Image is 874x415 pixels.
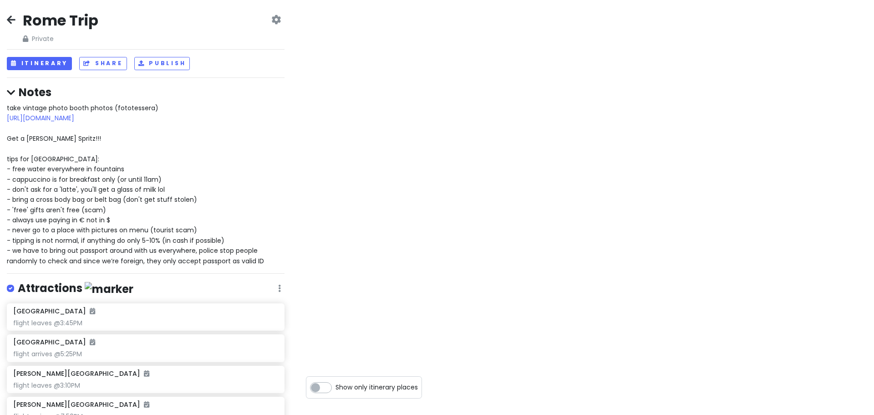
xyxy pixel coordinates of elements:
h6: [PERSON_NAME][GEOGRAPHIC_DATA] [13,369,149,378]
a: [URL][DOMAIN_NAME] [7,113,74,123]
div: flight leaves @3:45PM [13,319,278,327]
button: Itinerary [7,57,72,70]
i: Added to itinerary [144,401,149,408]
div: flight leaves @3:10PM [13,381,278,389]
h4: Notes [7,85,285,99]
h2: Rome Trip [23,11,98,30]
div: flight arrives @5:25PM [13,350,278,358]
h4: Attractions [18,281,133,296]
button: Share [79,57,127,70]
button: Publish [134,57,190,70]
h6: [PERSON_NAME][GEOGRAPHIC_DATA] [13,400,149,409]
i: Added to itinerary [90,339,95,345]
h6: [GEOGRAPHIC_DATA] [13,338,95,346]
i: Added to itinerary [144,370,149,377]
span: take vintage photo booth photos (fototessera) Get a [PERSON_NAME] Spritz!!! tips for [GEOGRAPHIC_... [7,103,264,266]
i: Added to itinerary [90,308,95,314]
span: Private [23,34,98,44]
span: Show only itinerary places [335,382,418,392]
img: marker [85,282,133,296]
h6: [GEOGRAPHIC_DATA] [13,307,95,315]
